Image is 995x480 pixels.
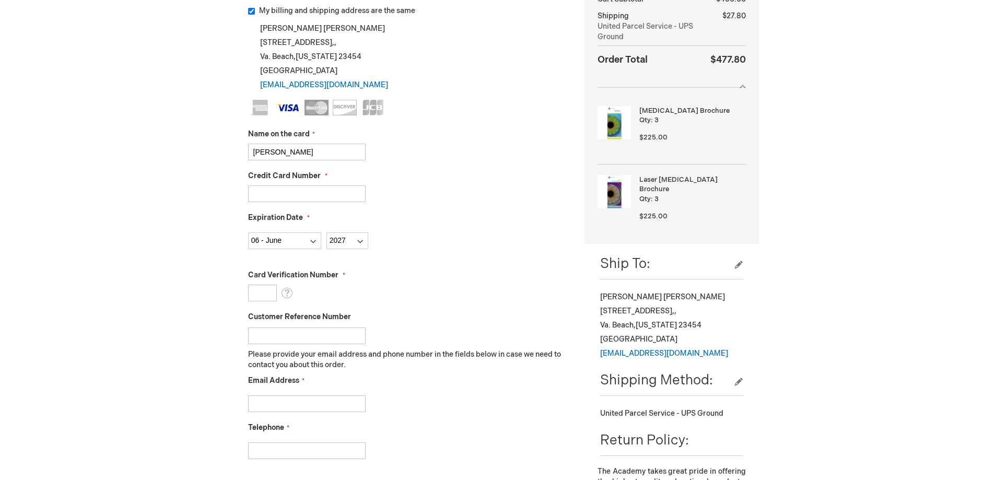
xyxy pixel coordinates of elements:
span: $477.80 [710,54,746,65]
img: Glaucoma Brochure [598,106,631,139]
a: [EMAIL_ADDRESS][DOMAIN_NAME] [600,349,728,358]
span: Shipping Method: [600,372,713,389]
span: [US_STATE] [296,52,337,61]
a: [EMAIL_ADDRESS][DOMAIN_NAME] [260,80,388,89]
span: Qty [639,195,651,203]
img: JCB [361,100,385,115]
img: Discover [333,100,357,115]
img: Laser Trabeculoplasty Brochure [598,175,631,208]
span: Return Policy: [600,432,689,449]
div: [PERSON_NAME] [PERSON_NAME] [STREET_ADDRESS],, Va. Beach , 23454 [GEOGRAPHIC_DATA] [248,21,569,92]
span: Qty [639,116,651,124]
span: Shipping [598,11,629,20]
p: Please provide your email address and phone number in the fields below in case we need to contact... [248,349,569,370]
strong: Order Total [598,52,648,67]
input: Card Verification Number [248,285,277,301]
strong: [MEDICAL_DATA] Brochure [639,106,743,116]
div: [PERSON_NAME] [PERSON_NAME] [STREET_ADDRESS],, Va. Beach , 23454 [GEOGRAPHIC_DATA] [600,290,743,360]
span: $225.00 [639,212,668,220]
span: United Parcel Service - UPS Ground [600,409,723,418]
span: $27.80 [722,11,746,20]
strong: Laser [MEDICAL_DATA] Brochure [639,175,743,194]
span: Email Address [248,376,299,385]
span: Name on the card [248,130,310,138]
span: Ship To: [600,256,650,272]
span: Telephone [248,423,284,432]
span: Card Verification Number [248,271,338,279]
span: Expiration Date [248,213,303,222]
input: Credit Card Number [248,185,366,202]
span: Customer Reference Number [248,312,351,321]
span: United Parcel Service - UPS Ground [598,21,708,42]
img: Visa [276,100,300,115]
span: 3 [654,195,659,203]
img: MasterCard [305,100,329,115]
span: $225.00 [639,133,668,142]
span: 3 [654,116,659,124]
img: American Express [248,100,272,115]
span: Credit Card Number [248,171,321,180]
span: My billing and shipping address are the same [259,6,415,15]
span: [US_STATE] [636,321,677,330]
